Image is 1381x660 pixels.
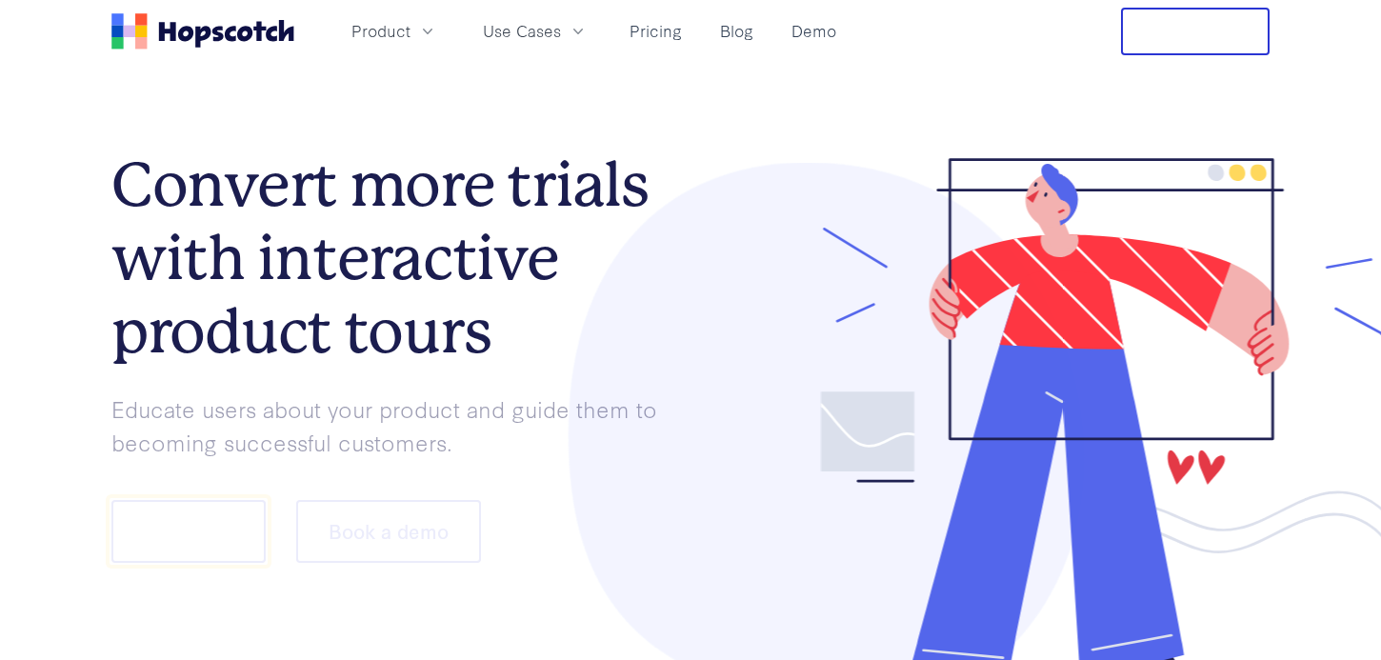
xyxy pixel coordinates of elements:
[784,15,844,47] a: Demo
[483,19,561,43] span: Use Cases
[111,500,266,563] button: Show me!
[471,15,599,47] button: Use Cases
[622,15,690,47] a: Pricing
[296,500,481,563] button: Book a demo
[351,19,410,43] span: Product
[340,15,449,47] button: Product
[111,13,294,50] a: Home
[712,15,761,47] a: Blog
[111,392,690,458] p: Educate users about your product and guide them to becoming successful customers.
[1121,8,1270,55] button: Free Trial
[111,149,690,368] h1: Convert more trials with interactive product tours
